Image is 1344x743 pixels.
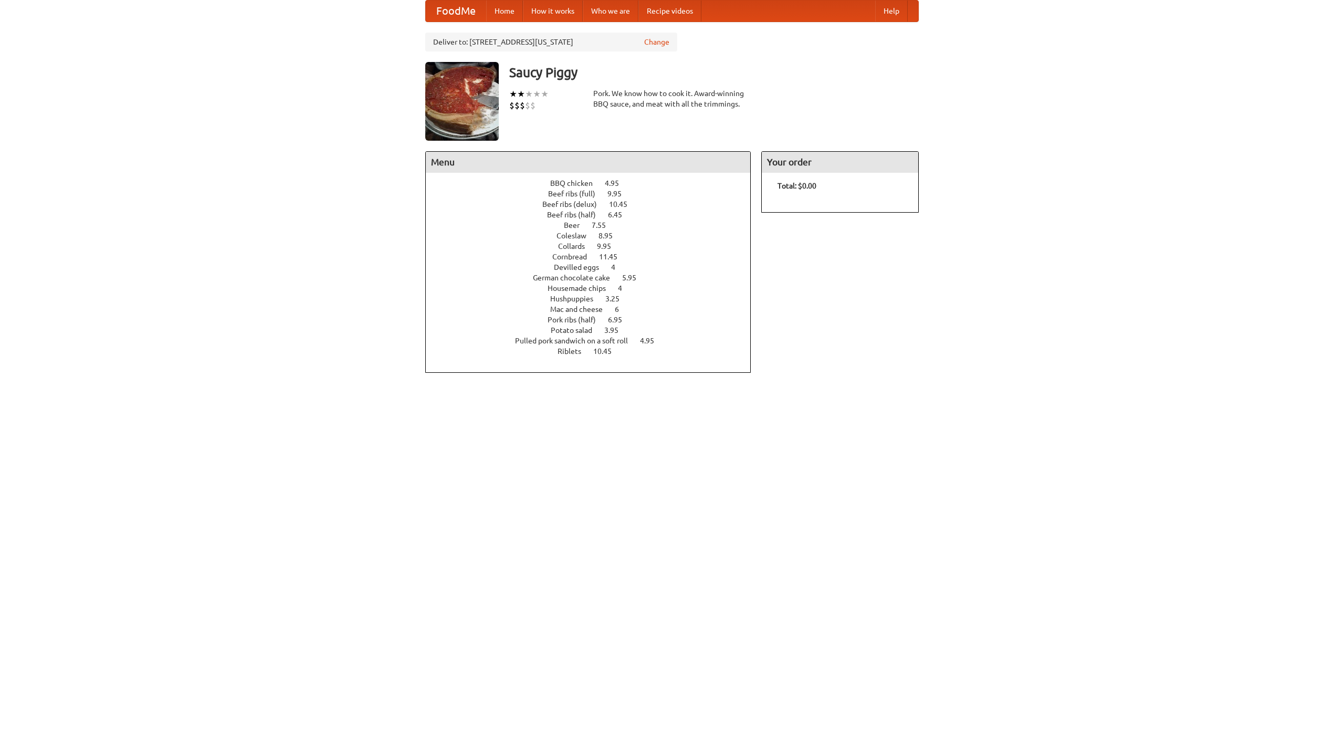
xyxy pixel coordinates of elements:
span: Beer [564,221,590,229]
a: Beef ribs (full) 9.95 [548,190,641,198]
a: Pulled pork sandwich on a soft roll 4.95 [515,337,674,345]
a: Collards 9.95 [558,242,631,250]
span: 10.45 [609,200,638,208]
span: 9.95 [597,242,622,250]
span: Potato salad [551,326,603,334]
span: 6.95 [608,316,633,324]
a: Devilled eggs 4 [554,263,635,271]
a: BBQ chicken 4.95 [550,179,638,187]
a: Hushpuppies 3.25 [550,295,639,303]
a: Potato salad 3.95 [551,326,638,334]
li: ★ [541,88,549,100]
span: 7.55 [592,221,616,229]
a: FoodMe [426,1,486,22]
a: Beef ribs (half) 6.45 [547,211,642,219]
span: German chocolate cake [533,274,621,282]
a: Cornbread 11.45 [552,253,637,261]
span: 3.95 [604,326,629,334]
h4: Menu [426,152,750,173]
a: Pork ribs (half) 6.95 [548,316,642,324]
a: Beer 7.55 [564,221,625,229]
span: Pulled pork sandwich on a soft roll [515,337,638,345]
span: 4 [611,263,626,271]
a: Mac and cheese 6 [550,305,638,313]
span: 4 [618,284,633,292]
span: BBQ chicken [550,179,603,187]
h4: Your order [762,152,918,173]
span: 4.95 [605,179,629,187]
span: Beef ribs (half) [547,211,606,219]
img: angular.jpg [425,62,499,141]
li: ★ [509,88,517,100]
li: ★ [533,88,541,100]
span: 11.45 [599,253,628,261]
a: Coleslaw 8.95 [556,232,632,240]
span: 10.45 [593,347,622,355]
span: Coleslaw [556,232,597,240]
span: Cornbread [552,253,597,261]
li: $ [514,100,520,111]
a: Beef ribs (delux) 10.45 [542,200,647,208]
li: ★ [517,88,525,100]
span: Beef ribs (delux) [542,200,607,208]
span: 4.95 [640,337,665,345]
a: Help [875,1,908,22]
li: $ [509,100,514,111]
a: Riblets 10.45 [558,347,631,355]
div: Pork. We know how to cook it. Award-winning BBQ sauce, and meat with all the trimmings. [593,88,751,109]
span: Pork ribs (half) [548,316,606,324]
span: Riblets [558,347,592,355]
span: 3.25 [605,295,630,303]
a: Housemade chips 4 [548,284,642,292]
a: Who we are [583,1,638,22]
span: 5.95 [622,274,647,282]
li: $ [520,100,525,111]
a: Recipe videos [638,1,701,22]
div: Deliver to: [STREET_ADDRESS][US_STATE] [425,33,677,51]
h3: Saucy Piggy [509,62,919,83]
span: 8.95 [598,232,623,240]
a: Change [644,37,669,47]
b: Total: $0.00 [778,182,816,190]
li: $ [530,100,535,111]
span: Beef ribs (full) [548,190,606,198]
a: German chocolate cake 5.95 [533,274,656,282]
span: 6.45 [608,211,633,219]
li: ★ [525,88,533,100]
span: Housemade chips [548,284,616,292]
span: Collards [558,242,595,250]
a: Home [486,1,523,22]
a: How it works [523,1,583,22]
span: 9.95 [607,190,632,198]
li: $ [525,100,530,111]
span: Hushpuppies [550,295,604,303]
span: Mac and cheese [550,305,613,313]
span: 6 [615,305,629,313]
span: Devilled eggs [554,263,610,271]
